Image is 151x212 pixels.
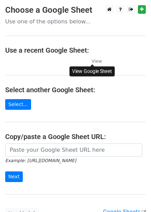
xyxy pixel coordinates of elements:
[5,144,142,157] input: Paste your Google Sheet URL here
[5,132,146,141] h4: Copy/paste a Google Sheet URL:
[5,18,146,25] p: Use one of the options below...
[85,58,102,64] a: View
[5,171,23,182] input: Next
[5,86,146,94] h4: Select another Google Sheet:
[5,99,31,110] a: Select...
[5,5,146,15] h3: Choose a Google Sheet
[92,59,102,64] small: View
[69,66,115,76] div: View Google Sheet
[5,158,76,163] small: Example: [URL][DOMAIN_NAME]
[5,46,146,54] h4: Use a recent Google Sheet:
